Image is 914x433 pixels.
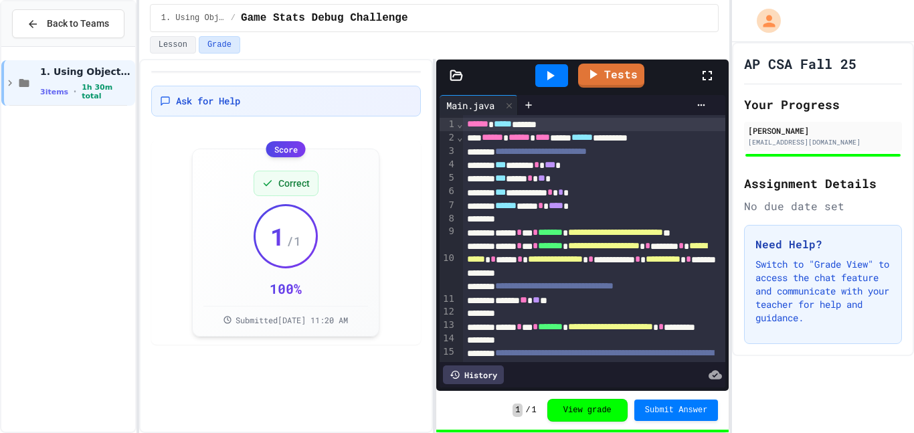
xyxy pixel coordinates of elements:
div: 9 [440,225,456,252]
div: Score [266,141,306,157]
span: 1 [513,404,523,417]
div: Main.java [440,95,518,115]
div: No due date set [744,198,902,214]
div: History [443,365,504,384]
span: Game Stats Debug Challenge [241,10,408,26]
span: 1. Using Objects and Methods [40,66,132,78]
div: 10 [440,252,456,292]
div: 8 [440,212,456,226]
span: 1h 30m total [82,83,132,100]
span: Back to Teams [47,17,109,31]
a: Tests [578,64,644,88]
span: Submitted [DATE] 11:20 AM [236,315,348,325]
span: 1 [270,223,285,250]
div: [PERSON_NAME] [748,124,898,137]
div: 100 % [270,279,302,298]
div: 15 [440,345,456,372]
span: / 1 [286,232,301,250]
div: 4 [440,158,456,171]
span: 1. Using Objects and Methods [161,13,225,23]
h2: Your Progress [744,95,902,114]
h1: AP CSA Fall 25 [744,54,856,73]
div: My Account [743,5,784,36]
div: 1 [440,118,456,131]
span: Correct [278,177,310,190]
span: / [525,405,530,416]
button: View grade [547,399,628,422]
span: Fold line [456,118,463,129]
p: Switch to "Grade View" to access the chat feature and communicate with your teacher for help and ... [755,258,891,325]
div: 12 [440,305,456,319]
div: Main.java [440,98,501,112]
div: 3 [440,145,456,158]
h3: Need Help? [755,236,891,252]
div: 11 [440,292,456,306]
span: 3 items [40,88,68,96]
button: Back to Teams [12,9,124,38]
div: 13 [440,319,456,332]
div: 5 [440,171,456,185]
div: 2 [440,131,456,145]
div: 7 [440,199,456,212]
button: Lesson [150,36,196,54]
span: Fold line [456,132,463,143]
div: 14 [440,332,456,345]
span: Submit Answer [645,405,708,416]
span: 1 [532,405,537,416]
iframe: chat widget [858,379,901,420]
button: Submit Answer [634,400,719,421]
div: 6 [440,185,456,198]
span: Ask for Help [176,94,240,108]
h2: Assignment Details [744,174,902,193]
span: / [231,13,236,23]
iframe: chat widget [803,321,901,378]
button: Grade [199,36,240,54]
span: • [74,86,76,97]
div: [EMAIL_ADDRESS][DOMAIN_NAME] [748,137,898,147]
